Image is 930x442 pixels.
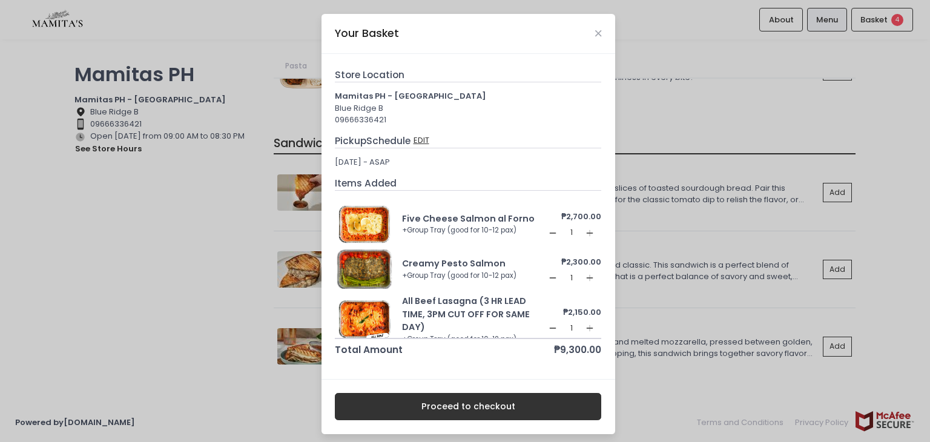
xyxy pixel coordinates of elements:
[335,114,601,126] div: 09666336421
[335,176,601,191] div: Items Added
[402,257,546,270] div: Creamy Pesto Salmon
[402,295,546,334] div: All Beef Lasagna (3 HR LEAD TIME, 3PM CUT OFF FOR SAME DAY)
[335,90,486,102] b: Mamitas PH - [GEOGRAPHIC_DATA]
[335,393,601,420] button: Proceed to checkout
[335,343,403,357] div: Total Amount
[335,156,601,168] div: [DATE] - ASAP
[595,30,601,36] button: Close
[335,25,399,41] div: Your Basket
[546,256,601,268] div: ₱2,300.00
[402,271,546,282] div: + Group Tray (good for 10-12 pax)
[402,225,546,236] div: + Group Tray (good for 10-12 pax)
[335,134,411,147] span: Pickup Schedule
[546,211,601,223] div: ₱2,700.00
[413,134,430,147] button: EDIT
[335,68,601,82] div: Store Location
[554,343,601,357] div: ₱9,300.00
[402,334,546,345] div: + Group Tray (good for 10-12 pax)
[402,213,546,225] div: Five Cheese Salmon al Forno
[546,306,601,318] div: ₱2,150.00
[335,102,601,114] div: Blue Ridge B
